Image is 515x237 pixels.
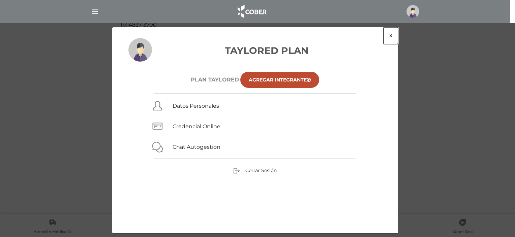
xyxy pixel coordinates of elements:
a: Chat Autogestión [173,144,220,150]
a: Agregar Integrante [240,72,319,88]
a: Cerrar Sesión [233,167,277,173]
h6: Plan TAYLORED [191,76,239,83]
button: × [384,27,398,44]
a: Datos Personales [173,103,219,109]
span: Cerrar Sesión [245,167,277,173]
h3: Taylored Plan [128,43,382,58]
img: Cober_menu-lines-white.svg [91,7,99,16]
img: profile-placeholder.svg [406,5,419,18]
img: sign-out.png [233,167,240,174]
a: Credencial Online [173,123,220,130]
img: logo_cober_home-white.png [234,3,269,20]
img: profile-placeholder.svg [128,38,152,62]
